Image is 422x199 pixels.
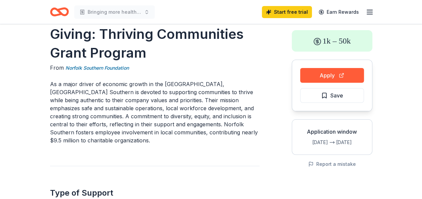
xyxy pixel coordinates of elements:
h1: Norfolk Southern Corporate Giving: Thriving Communities Grant Program [50,6,260,62]
button: Save [300,88,364,103]
a: Norfolk Southern Foundation [65,64,129,72]
a: Start free trial [262,6,312,18]
a: Home [50,4,69,20]
span: Bringing more healthy food to the needy [88,8,141,16]
button: Report a mistake [308,160,356,168]
h2: Type of Support [50,188,260,198]
span: Save [330,91,343,100]
p: As a major driver of economic growth in the [GEOGRAPHIC_DATA], [GEOGRAPHIC_DATA] Southern is devo... [50,80,260,144]
a: Earn Rewards [315,6,363,18]
button: Apply [300,68,364,83]
div: [DATE] [297,138,328,146]
div: Application window [297,128,367,136]
button: Bringing more healthy food to the needy [74,5,155,19]
div: 1k – 50k [292,30,372,52]
div: From [50,64,260,72]
div: [DATE] [336,138,367,146]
